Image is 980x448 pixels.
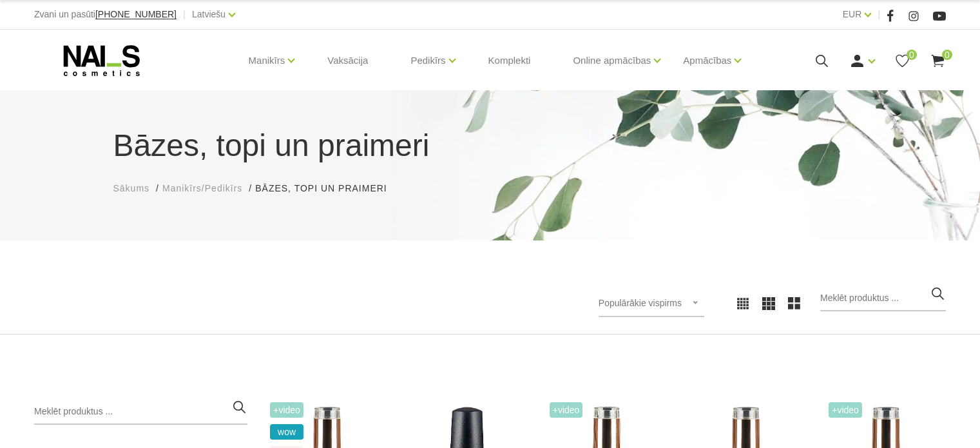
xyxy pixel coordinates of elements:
div: Zvani un pasūti [34,6,177,23]
a: Manikīrs/Pedikīrs [162,182,242,195]
span: +Video [270,402,303,418]
a: Vaksācija [317,30,378,92]
span: | [878,6,880,23]
a: Latviešu [192,6,226,22]
span: +Video [550,402,583,418]
span: | [183,6,186,23]
a: Komplekti [478,30,541,92]
a: EUR [843,6,862,22]
input: Meklēt produktus ... [820,286,946,311]
span: Manikīrs/Pedikīrs [162,183,242,193]
span: 0 [907,50,917,60]
a: Sākums [113,182,150,195]
span: [PHONE_NUMBER] [95,9,177,19]
li: Bāzes, topi un praimeri [255,182,399,195]
a: Apmācības [683,35,731,86]
a: Online apmācības [573,35,651,86]
span: +Video [829,402,862,418]
span: Populārākie vispirms [599,298,682,308]
a: [PHONE_NUMBER] [95,10,177,19]
span: 0 [942,50,952,60]
input: Meklēt produktus ... [34,399,247,425]
span: Sākums [113,183,150,193]
span: wow [270,424,303,440]
a: Pedikīrs [410,35,445,86]
a: 0 [930,53,946,69]
a: 0 [894,53,910,69]
h1: Bāzes, topi un praimeri [113,122,867,169]
a: Manikīrs [249,35,285,86]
